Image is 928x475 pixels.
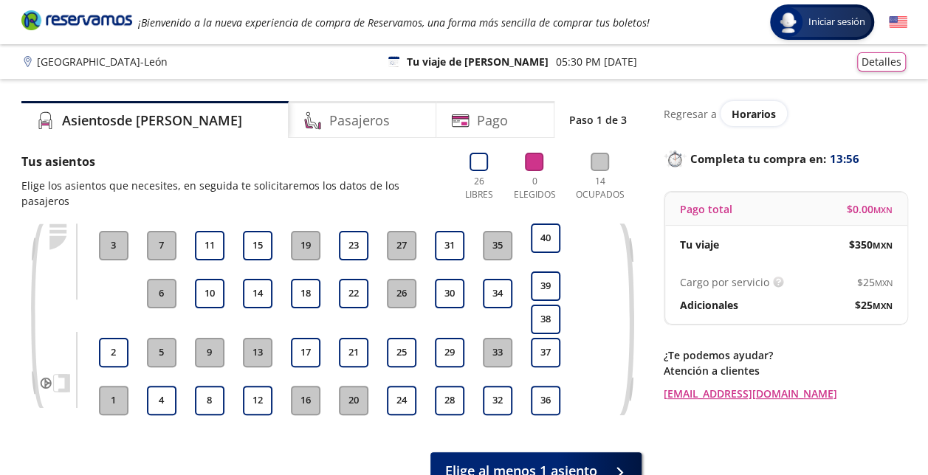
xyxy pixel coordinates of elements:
[387,279,416,308] button: 26
[889,13,907,32] button: English
[407,54,549,69] p: Tu viaje de [PERSON_NAME]
[195,386,224,415] button: 8
[483,231,512,260] button: 35
[21,153,444,170] p: Tus asientos
[291,279,320,308] button: 18
[802,15,871,30] span: Iniciar sesión
[243,231,272,260] button: 15
[664,386,907,401] a: [EMAIL_ADDRESS][DOMAIN_NAME]
[339,386,368,415] button: 20
[531,271,560,301] button: 39
[847,201,893,217] span: $ 0.00
[830,150,859,167] span: 13:56
[291,386,320,415] button: 16
[510,175,559,201] p: 0 Elegidos
[147,338,176,367] button: 5
[21,178,444,209] p: Elige los asientos que necesites, en seguida te solicitaremos los datos de los pasajeros
[483,279,512,308] button: 34
[21,9,132,31] i: Brand Logo
[873,204,893,215] small: MXN
[680,297,738,313] p: Adicionales
[435,231,464,260] button: 31
[99,231,128,260] button: 3
[664,101,907,126] div: Regresar a ver horarios
[195,279,224,308] button: 10
[147,279,176,308] button: 6
[664,363,907,378] p: Atención a clientes
[664,347,907,363] p: ¿Te podemos ayudar?
[680,201,732,217] p: Pago total
[531,386,560,415] button: 36
[195,231,224,260] button: 11
[195,338,224,367] button: 9
[435,386,464,415] button: 28
[37,54,168,69] p: [GEOGRAPHIC_DATA] - León
[339,338,368,367] button: 21
[873,240,893,251] small: MXN
[339,279,368,308] button: 22
[664,106,717,122] p: Regresar a
[243,279,272,308] button: 14
[62,111,242,131] h4: Asientos de [PERSON_NAME]
[680,237,719,252] p: Tu viaje
[99,338,128,367] button: 2
[570,175,630,201] p: 14 Ocupados
[483,338,512,367] button: 33
[531,338,560,367] button: 37
[459,175,499,201] p: 26 Libres
[857,274,893,290] span: $ 25
[732,107,776,121] span: Horarios
[243,338,272,367] button: 13
[664,148,907,169] p: Completa tu compra en :
[329,111,390,131] h4: Pasajeros
[435,338,464,367] button: 29
[387,338,416,367] button: 25
[435,279,464,308] button: 30
[387,386,416,415] button: 24
[477,111,508,131] h4: Pago
[147,386,176,415] button: 4
[531,223,560,253] button: 40
[291,231,320,260] button: 19
[849,237,893,252] span: $ 350
[21,9,132,35] a: Brand Logo
[531,305,560,334] button: 38
[387,231,416,260] button: 27
[291,338,320,367] button: 17
[339,231,368,260] button: 23
[855,297,893,313] span: $ 25
[147,231,176,260] button: 7
[875,277,893,288] small: MXN
[569,112,627,128] p: Paso 1 de 3
[138,15,650,30] em: ¡Bienvenido a la nueva experiencia de compra de Reservamos, una forma más sencilla de comprar tus...
[99,386,128,415] button: 1
[680,274,769,290] p: Cargo por servicio
[857,52,906,72] button: Detalles
[483,386,512,415] button: 32
[873,300,893,311] small: MXN
[556,54,637,69] p: 05:30 PM [DATE]
[243,386,272,415] button: 12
